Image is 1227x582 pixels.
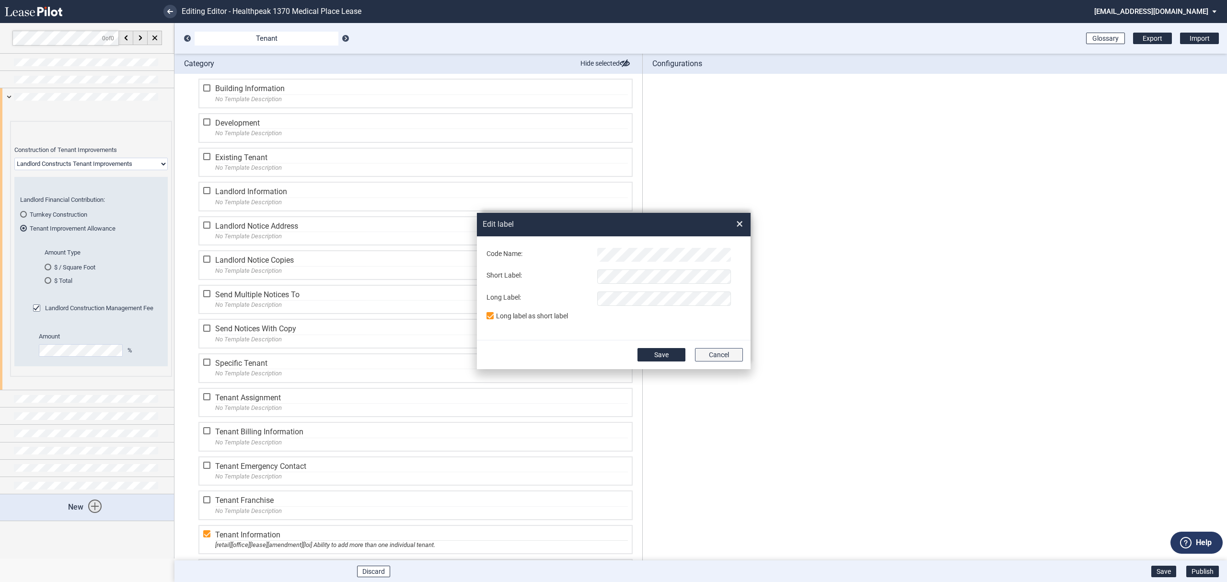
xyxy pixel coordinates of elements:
[483,219,699,230] h2: Edit label
[736,216,743,232] span: ×
[477,213,751,370] md-dialog: Code Name: ...
[486,249,586,259] label: Code Name:
[637,348,685,361] button: Save
[486,271,586,280] label: Short Label:
[496,312,568,321] div: Long label as short label
[486,293,586,303] label: Long Label:
[695,348,743,361] button: Cancel
[1196,536,1212,549] label: Help
[486,312,568,323] md-checkbox: Long label as short label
